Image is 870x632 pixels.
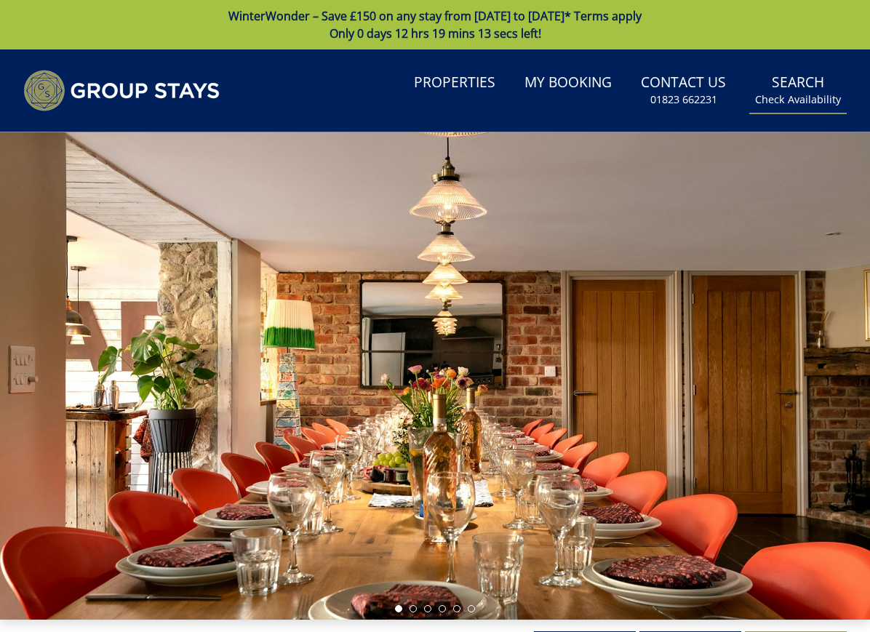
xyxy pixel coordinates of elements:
span: Only 0 days 12 hrs 19 mins 13 secs left! [330,25,541,41]
a: Properties [408,67,501,100]
a: Contact Us01823 662231 [635,67,732,114]
img: Group Stays [23,70,220,111]
a: My Booking [519,67,618,100]
small: 01823 662231 [650,92,717,107]
a: SearchCheck Availability [749,67,847,114]
small: Check Availability [755,92,841,107]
